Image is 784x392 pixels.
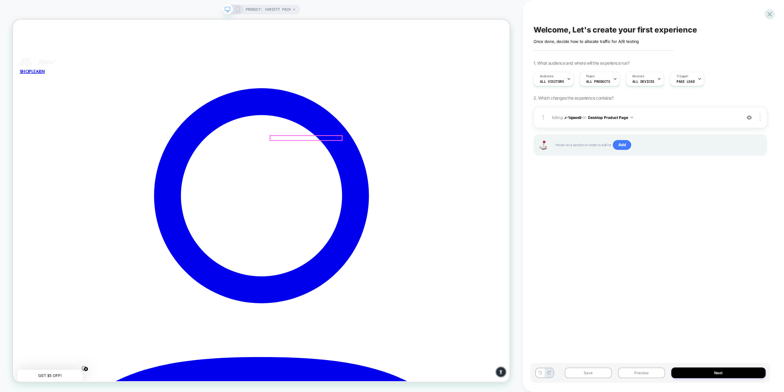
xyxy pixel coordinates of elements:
span: Editing : [552,114,738,121]
span: Hover on a section in order to edit or [556,140,760,150]
span: 1. What audience and where will the experience run? [533,60,629,66]
span: ALL PRODUCTS [586,79,610,84]
span: Trigger [677,74,688,78]
img: Joystick [537,140,549,150]
button: Next [671,367,766,378]
span: .r-1xjaws9 [564,115,581,120]
span: 2. Which changes the experience contains? [533,95,613,101]
button: Preview [618,367,665,378]
img: down arrow [631,117,633,118]
span: Devices [632,74,644,78]
span: Pages [586,74,595,78]
button: Save [565,367,612,378]
button: Desktop Product Page [588,114,633,121]
div: 1 [540,112,546,123]
span: on [582,114,586,121]
img: close [759,114,761,121]
img: crossed eye [747,115,752,120]
span: Audience [540,74,554,78]
a: LEARN [25,65,42,73]
img: Not Beer [9,51,58,62]
span: ALL DEVICES [632,79,654,84]
span: All Visitors [540,79,564,84]
span: PRODUCT: Variety Pack [246,5,291,14]
span: Page Load [677,79,695,84]
a: Not Beer [9,51,654,65]
span: Add [613,140,631,150]
a: SHOP [9,65,25,73]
